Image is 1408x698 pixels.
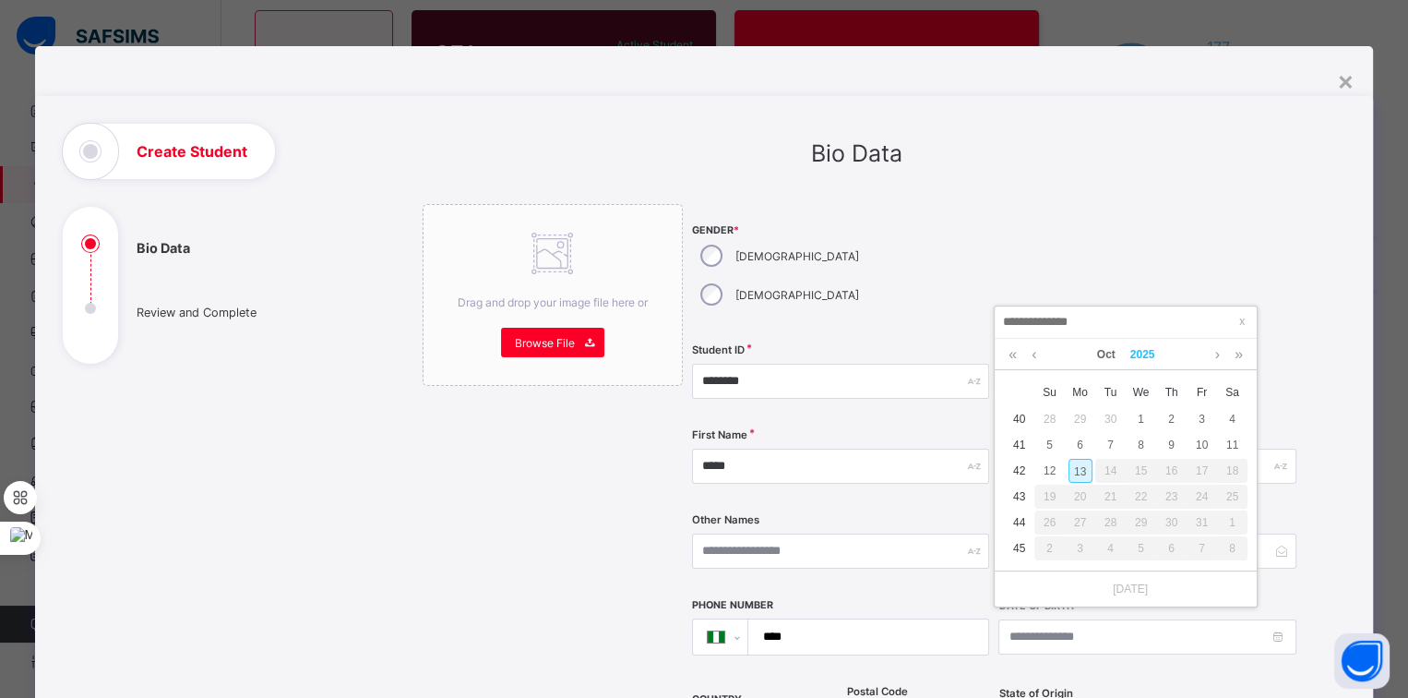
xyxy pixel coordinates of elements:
a: Last year (Control + left) [1004,339,1021,370]
button: Open asap [1334,633,1390,689]
td: 44 [1004,510,1034,536]
td: November 2, 2025 [1034,536,1065,561]
td: October 31, 2025 [1187,510,1217,536]
div: 15 [1126,459,1156,483]
td: October 15, 2025 [1126,458,1156,484]
span: Bio Data [811,139,902,167]
div: 13 [1068,459,1092,483]
td: October 30, 2025 [1156,510,1187,536]
td: September 29, 2025 [1065,406,1095,432]
div: 11 [1221,433,1245,457]
div: 3 [1065,536,1095,560]
th: Wed [1126,379,1156,406]
a: [DATE] [1104,581,1148,597]
div: 6 [1068,433,1092,457]
div: 8 [1217,536,1247,560]
div: 6 [1156,536,1187,560]
div: 18 [1217,459,1247,483]
td: October 5, 2025 [1034,432,1065,458]
td: October 12, 2025 [1034,458,1065,484]
label: Student ID [692,343,745,356]
td: October 24, 2025 [1187,484,1217,510]
div: 1 [1129,407,1153,431]
th: Mon [1065,379,1095,406]
a: Next year (Control + right) [1230,339,1247,370]
div: 21 [1095,485,1126,509]
a: 2025 [1123,339,1163,370]
td: November 5, 2025 [1126,536,1156,561]
td: October 20, 2025 [1065,484,1095,510]
div: 14 [1095,459,1126,483]
td: November 6, 2025 [1156,536,1187,561]
span: Tu [1095,384,1126,401]
label: Phone Number [692,599,773,611]
div: 4 [1095,536,1126,560]
label: First Name [692,428,747,441]
td: October 4, 2025 [1217,406,1247,432]
td: November 7, 2025 [1187,536,1217,561]
div: 7 [1187,536,1217,560]
div: 9 [1160,433,1184,457]
td: October 13, 2025 [1065,458,1095,484]
div: 25 [1217,485,1247,509]
a: Previous month (PageUp) [1027,339,1041,370]
div: Drag and drop your image file here orBrowse File [423,204,683,386]
td: November 4, 2025 [1095,536,1126,561]
div: 17 [1187,459,1217,483]
div: 20 [1065,485,1095,509]
div: 28 [1038,407,1062,431]
td: October 1, 2025 [1126,406,1156,432]
span: Mo [1065,384,1095,401]
td: October 7, 2025 [1095,432,1126,458]
div: 23 [1156,485,1187,509]
td: October 3, 2025 [1187,406,1217,432]
td: September 30, 2025 [1095,406,1126,432]
div: 12 [1038,459,1062,483]
th: Thu [1156,379,1187,406]
td: October 19, 2025 [1034,484,1065,510]
div: 19 [1034,485,1065,509]
th: Sat [1217,379,1247,406]
label: Postal Code [847,685,908,698]
td: 43 [1004,484,1034,510]
span: Drag and drop your image file here or [458,295,648,309]
span: Th [1156,384,1187,401]
td: November 1, 2025 [1217,510,1247,536]
label: [DEMOGRAPHIC_DATA] [735,288,859,302]
td: 40 [1004,406,1034,432]
td: October 21, 2025 [1095,484,1126,510]
td: October 14, 2025 [1095,458,1126,484]
td: 41 [1004,432,1034,458]
td: October 9, 2025 [1156,432,1187,458]
span: Su [1034,384,1065,401]
td: October 10, 2025 [1187,432,1217,458]
td: October 22, 2025 [1126,484,1156,510]
div: 24 [1187,485,1217,509]
a: Next month (PageDown) [1211,339,1224,370]
div: 2 [1160,407,1184,431]
div: 4 [1221,407,1245,431]
div: 7 [1099,433,1123,457]
td: October 28, 2025 [1095,510,1126,536]
div: 29 [1068,407,1092,431]
th: Tue [1095,379,1126,406]
td: October 17, 2025 [1187,458,1217,484]
td: October 27, 2025 [1065,510,1095,536]
div: 5 [1038,433,1062,457]
div: 10 [1190,433,1214,457]
label: [DEMOGRAPHIC_DATA] [735,249,859,263]
span: Browse File [515,336,575,350]
span: Sa [1217,384,1247,401]
span: We [1126,384,1156,401]
span: Gender [692,224,989,236]
th: Sun [1034,379,1065,406]
div: 22 [1126,485,1156,509]
h1: Create Student [137,144,247,159]
div: 29 [1126,511,1156,535]
label: Other Names [692,513,759,526]
div: 1 [1217,511,1247,535]
div: 3 [1190,407,1214,431]
th: Fri [1187,379,1217,406]
div: 5 [1126,536,1156,560]
td: October 18, 2025 [1217,458,1247,484]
